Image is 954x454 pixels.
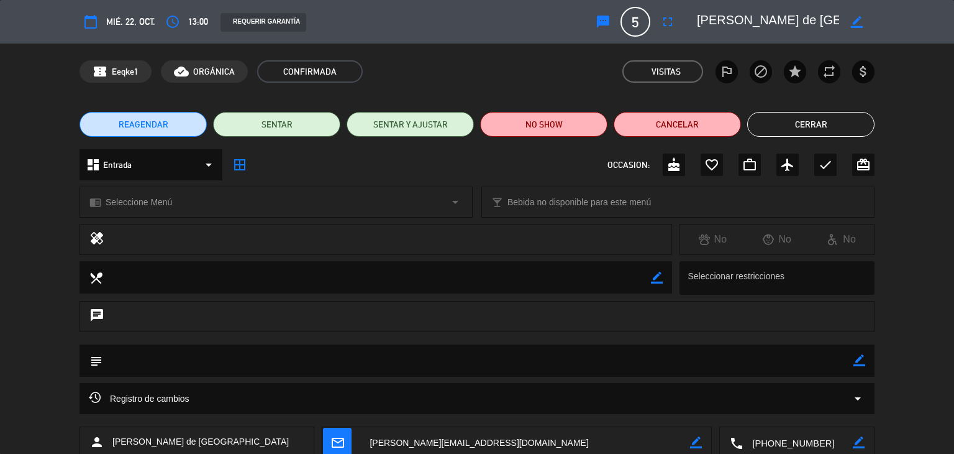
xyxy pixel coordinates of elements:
i: mail_outline [330,435,344,449]
i: work_outline [742,157,757,172]
i: calendar_today [83,14,98,29]
i: cake [666,157,681,172]
button: sms [592,11,614,33]
i: person [89,435,104,450]
em: Visitas [652,65,681,79]
span: Registro de cambios [89,391,189,406]
span: 13:00 [188,14,208,29]
div: No [809,231,874,248]
div: REQUERIR GARANTÍA [220,13,306,32]
i: favorite_border [704,157,719,172]
button: REAGENDAR [79,112,207,137]
i: access_time [165,14,180,29]
button: Cerrar [747,112,874,137]
span: Bebida no disponible para este menú [507,195,651,210]
i: arrow_drop_down [448,195,463,210]
i: subject [89,354,102,368]
span: Eeqke1 [112,65,139,79]
span: ORGÁNICA [193,65,235,79]
i: dashboard [86,157,101,172]
i: card_giftcard [856,157,871,172]
i: arrow_drop_down [850,391,865,406]
span: mié. 22, oct. [106,14,155,29]
span: confirmation_number [93,64,107,79]
button: SENTAR Y AJUSTAR [347,112,474,137]
span: CONFIRMADA [257,60,363,83]
span: Entrada [103,158,132,172]
i: border_color [690,437,702,448]
i: local_phone [729,436,743,450]
button: SENTAR [213,112,340,137]
i: sms [596,14,611,29]
i: chat [89,308,104,325]
div: No [745,231,809,248]
span: Seleccione Menú [106,195,172,210]
i: border_color [851,16,863,28]
i: repeat [822,64,837,79]
button: fullscreen [656,11,679,33]
i: chrome_reader_mode [89,197,101,208]
i: arrow_drop_down [201,157,216,172]
i: border_color [651,272,663,284]
i: local_dining [89,271,102,284]
i: local_bar [491,197,503,208]
i: outlined_flag [719,64,734,79]
span: 5 [620,7,650,37]
span: [PERSON_NAME] de [GEOGRAPHIC_DATA] [112,435,289,449]
span: REAGENDAR [119,118,168,131]
i: border_color [853,437,865,448]
i: check [818,157,833,172]
i: cloud_done [174,64,189,79]
div: No [680,231,745,248]
i: airplanemode_active [780,157,795,172]
button: calendar_today [79,11,102,33]
i: block [753,64,768,79]
button: NO SHOW [480,112,607,137]
i: border_color [853,354,865,366]
i: attach_money [856,64,871,79]
i: healing [89,231,104,248]
button: Cancelar [614,112,741,137]
i: fullscreen [660,14,675,29]
span: OCCASION: [607,158,650,172]
i: border_all [232,157,247,172]
button: access_time [161,11,184,33]
i: star [788,64,802,79]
